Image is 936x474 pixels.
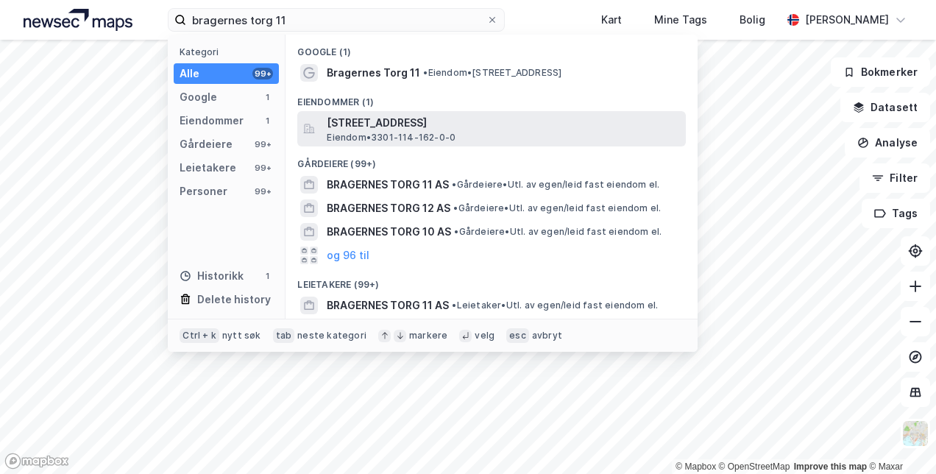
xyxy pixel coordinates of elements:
[327,247,369,264] button: og 96 til
[409,330,447,342] div: markere
[252,162,273,174] div: 99+
[453,202,458,213] span: •
[286,85,698,111] div: Eiendommer (1)
[475,330,494,342] div: velg
[327,176,449,194] span: BRAGERNES TORG 11 AS
[261,270,273,282] div: 1
[180,65,199,82] div: Alle
[452,179,456,190] span: •
[452,179,659,191] span: Gårdeiere • Utl. av egen/leid fast eiendom el.
[186,9,486,31] input: Søk på adresse, matrikkel, gårdeiere, leietakere eller personer
[24,9,132,31] img: logo.a4113a55bc3d86da70a041830d287a7e.svg
[286,35,698,61] div: Google (1)
[452,300,658,311] span: Leietaker • Utl. av egen/leid fast eiendom el.
[327,199,450,217] span: BRAGERNES TORG 12 AS
[805,11,889,29] div: [PERSON_NAME]
[654,11,707,29] div: Mine Tags
[197,291,271,308] div: Delete history
[252,68,273,79] div: 99+
[862,403,936,474] div: Kontrollprogram for chat
[452,300,456,311] span: •
[327,64,420,82] span: Bragernes Torg 11
[453,202,661,214] span: Gårdeiere • Utl. av egen/leid fast eiendom el.
[676,461,716,472] a: Mapbox
[840,93,930,122] button: Datasett
[831,57,930,87] button: Bokmerker
[222,330,261,342] div: nytt søk
[180,46,279,57] div: Kategori
[273,328,295,343] div: tab
[719,461,790,472] a: OpenStreetMap
[180,112,244,130] div: Eiendommer
[180,267,244,285] div: Historikk
[180,135,233,153] div: Gårdeiere
[859,163,930,193] button: Filter
[454,226,458,237] span: •
[454,226,662,238] span: Gårdeiere • Utl. av egen/leid fast eiendom el.
[862,403,936,474] iframe: Chat Widget
[862,199,930,228] button: Tags
[327,114,680,132] span: [STREET_ADDRESS]
[532,330,562,342] div: avbryt
[423,67,561,79] span: Eiendom • [STREET_ADDRESS]
[327,132,455,144] span: Eiendom • 3301-114-162-0-0
[297,330,366,342] div: neste kategori
[327,223,451,241] span: BRAGERNES TORG 10 AS
[4,453,69,470] a: Mapbox homepage
[261,115,273,127] div: 1
[423,67,428,78] span: •
[601,11,622,29] div: Kart
[327,297,449,314] span: BRAGERNES TORG 11 AS
[252,138,273,150] div: 99+
[845,128,930,158] button: Analyse
[506,328,529,343] div: esc
[180,88,217,106] div: Google
[740,11,765,29] div: Bolig
[180,183,227,200] div: Personer
[252,185,273,197] div: 99+
[261,91,273,103] div: 1
[286,146,698,173] div: Gårdeiere (99+)
[286,267,698,294] div: Leietakere (99+)
[180,159,236,177] div: Leietakere
[180,328,219,343] div: Ctrl + k
[794,461,867,472] a: Improve this map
